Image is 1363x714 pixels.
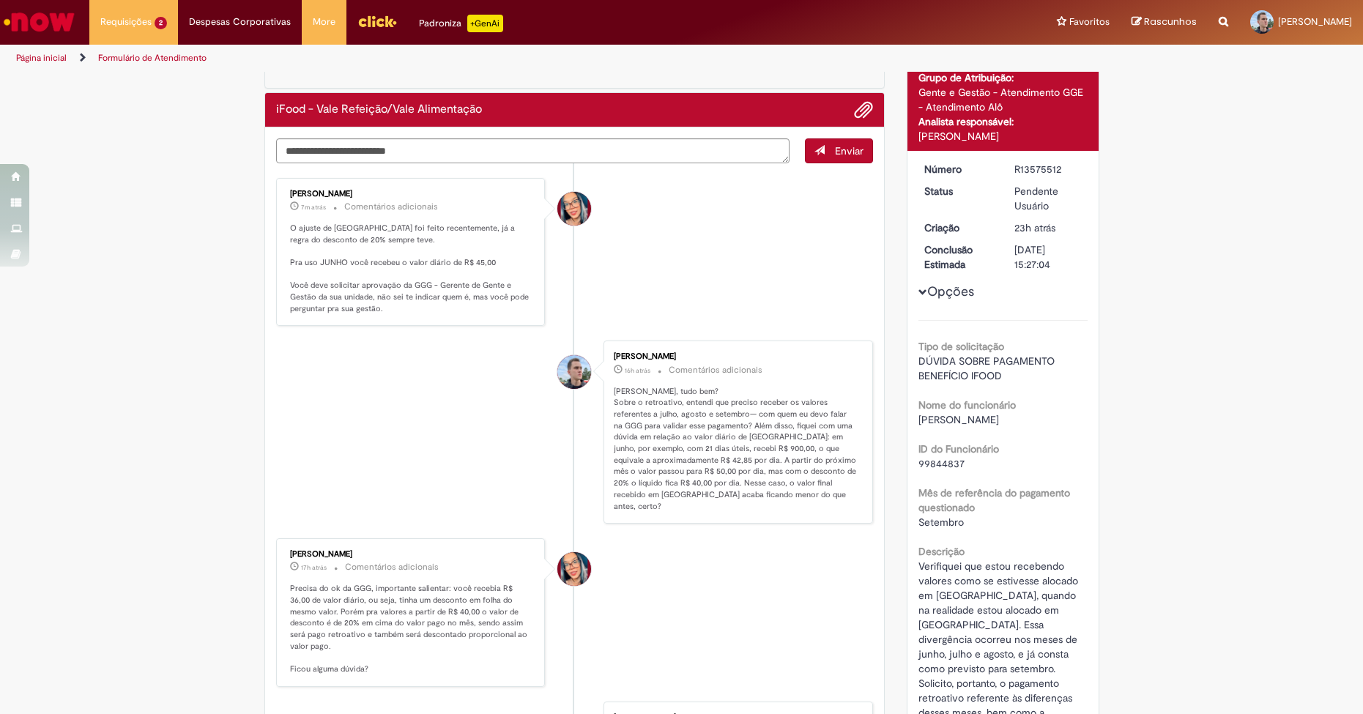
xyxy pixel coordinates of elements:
span: Enviar [835,144,864,157]
span: 99844837 [918,457,965,470]
dt: Status [913,184,1003,198]
div: [PERSON_NAME] [290,190,534,198]
div: Maira Priscila Da Silva Arnaldo [557,552,591,586]
span: 23h atrás [1014,221,1055,234]
img: ServiceNow [1,7,77,37]
div: Maira Priscila Da Silva Arnaldo [557,192,591,226]
span: 16h atrás [625,366,650,375]
span: Despesas Corporativas [189,15,291,29]
p: +GenAi [467,15,503,32]
div: Analista responsável: [918,114,1088,129]
b: Tipo de solicitação [918,340,1004,353]
b: Nome do funcionário [918,398,1016,412]
small: Comentários adicionais [344,201,438,213]
div: [PERSON_NAME] [918,129,1088,144]
div: 29/09/2025 09:57:38 [1014,220,1082,235]
span: [PERSON_NAME] [1278,15,1352,28]
time: 29/09/2025 17:35:22 [625,366,650,375]
time: 30/09/2025 09:08:08 [301,203,326,212]
div: Gente e Gestão - Atendimento GGE - Atendimento Alô [918,85,1088,114]
span: 2 [155,17,167,29]
span: Requisições [100,15,152,29]
dt: Conclusão Estimada [913,242,1003,272]
textarea: Digite sua mensagem aqui... [276,138,790,163]
small: Comentários adicionais [345,561,439,573]
dt: Criação [913,220,1003,235]
div: R13575512 [1014,162,1082,176]
a: Rascunhos [1132,15,1197,29]
dt: Número [913,162,1003,176]
b: Mês de referência do pagamento questionado [918,486,1070,514]
span: 7m atrás [301,203,326,212]
h2: iFood - Vale Refeição/Vale Alimentação Histórico de tíquete [276,103,482,116]
button: Enviar [805,138,873,163]
p: O ajuste de [GEOGRAPHIC_DATA] foi feito recentemente, já a regra do desconto de 20% sempre teve. ... [290,223,534,315]
img: click_logo_yellow_360x200.png [357,10,397,32]
a: Formulário de Atendimento [98,52,207,64]
div: Padroniza [419,15,503,32]
b: ID do Funcionário [918,442,999,455]
div: Pendente Usuário [1014,184,1082,213]
p: [PERSON_NAME], tudo bem? Sobre o retroativo, entendi que preciso receber os valores referentes a ... [614,386,858,513]
div: [PERSON_NAME] [614,352,858,361]
p: Precisa do ok da GGG, importante salientar: você recebia R$ 36,00 de valor diário, ou seja, tinha... [290,583,534,675]
div: Bernardo Mota Barbosa [557,355,591,389]
ul: Trilhas de página [11,45,898,72]
span: Rascunhos [1144,15,1197,29]
span: DÚVIDA SOBRE PAGAMENTO BENEFÍCIO IFOOD [918,354,1058,382]
div: [DATE] 15:27:04 [1014,242,1082,272]
time: 29/09/2025 09:57:38 [1014,221,1055,234]
span: [PERSON_NAME] [918,413,999,426]
small: Comentários adicionais [669,364,762,376]
time: 29/09/2025 16:19:29 [301,563,327,572]
b: Descrição [918,545,965,558]
div: [PERSON_NAME] [290,550,534,559]
div: Grupo de Atribuição: [918,70,1088,85]
span: 17h atrás [301,563,327,572]
button: Adicionar anexos [854,100,873,119]
span: Favoritos [1069,15,1110,29]
span: More [313,15,335,29]
a: Página inicial [16,52,67,64]
span: Setembro [918,516,964,529]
